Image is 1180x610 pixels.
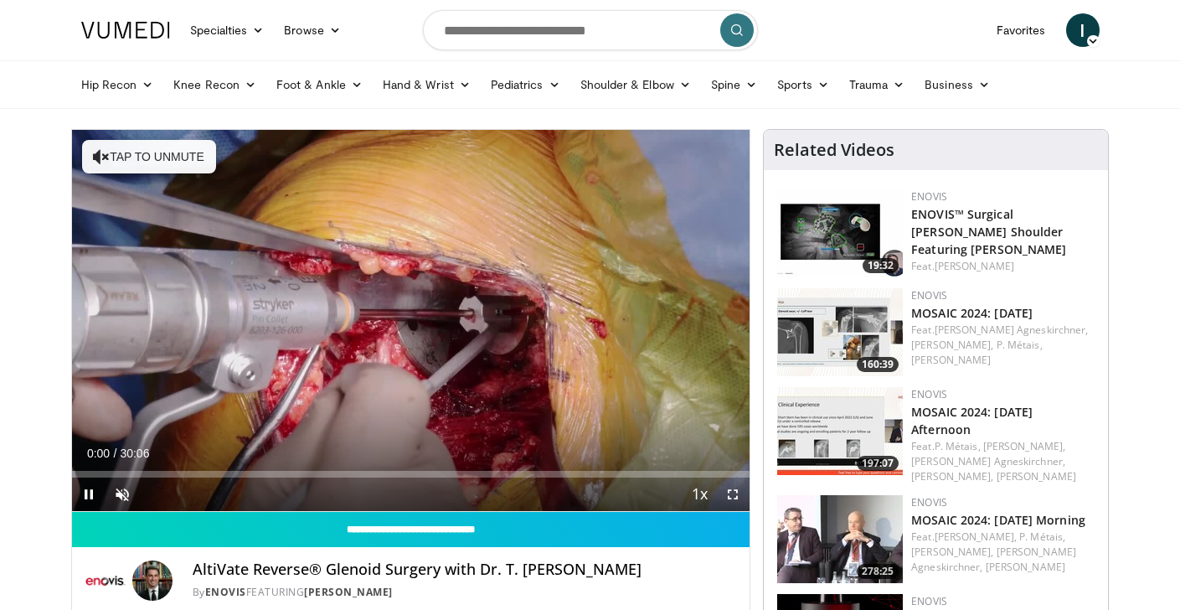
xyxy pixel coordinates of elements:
[205,585,246,599] a: Enovis
[193,561,737,579] h4: AltiVate Reverse® Glenoid Surgery with Dr. T. [PERSON_NAME]
[911,512,1085,528] a: MOSAIC 2024: [DATE] Morning
[839,68,915,101] a: Trauma
[82,140,216,173] button: Tap to unmute
[72,130,750,512] video-js: Video Player
[106,478,139,511] button: Unmute
[911,305,1033,321] a: MOSAIC 2024: [DATE]
[777,387,903,475] img: ab2533bc-3f62-42da-b4f5-abec086ce4de.150x105_q85_crop-smart_upscale.jpg
[935,530,1017,544] a: [PERSON_NAME],
[701,68,767,101] a: Spine
[911,288,947,302] a: Enovis
[911,353,991,367] a: [PERSON_NAME]
[911,387,947,401] a: Enovis
[373,68,481,101] a: Hand & Wrist
[911,259,1095,274] div: Feat.
[986,560,1065,574] a: [PERSON_NAME]
[570,68,701,101] a: Shoulder & Elbow
[274,13,351,47] a: Browse
[911,469,993,483] a: [PERSON_NAME],
[774,140,894,160] h4: Related Videos
[481,68,570,101] a: Pediatrics
[857,456,899,471] span: 197:07
[1066,13,1100,47] a: I
[777,495,903,583] img: 5461eadd-f547-40e8-b3ef-9b1f03cde6d9.150x105_q85_crop-smart_upscale.jpg
[911,454,1065,468] a: [PERSON_NAME] Agneskirchner,
[911,323,1095,368] div: Feat.
[915,68,1000,101] a: Business
[911,545,1076,574] a: [PERSON_NAME] Agneskirchner,
[716,478,750,511] button: Fullscreen
[857,357,899,372] span: 160:39
[911,404,1033,437] a: MOSAIC 2024: [DATE] Afternoon
[193,585,737,600] div: By FEATURING
[777,189,903,277] a: 19:32
[997,469,1076,483] a: [PERSON_NAME]
[935,439,981,453] a: P. Métais,
[935,323,1089,337] a: [PERSON_NAME] Agneskirchner,
[911,206,1066,257] a: ENOVIS™ Surgical [PERSON_NAME] Shoulder Featuring [PERSON_NAME]
[777,189,903,277] img: 2ad7c594-bc97-4eec-b953-5c16cbfed455.150x105_q85_crop-smart_upscale.jpg
[987,13,1056,47] a: Favorites
[87,447,110,460] span: 0:00
[132,561,173,601] img: Avatar
[423,10,758,50] input: Search topics, interventions
[777,288,903,376] a: 160:39
[163,68,266,101] a: Knee Recon
[911,338,993,352] a: [PERSON_NAME],
[71,68,164,101] a: Hip Recon
[683,478,716,511] button: Playback Rate
[304,585,393,599] a: [PERSON_NAME]
[983,439,1065,453] a: [PERSON_NAME],
[767,68,839,101] a: Sports
[911,189,947,204] a: Enovis
[81,22,170,39] img: VuMedi Logo
[72,478,106,511] button: Pause
[935,259,1014,273] a: [PERSON_NAME]
[777,387,903,475] a: 197:07
[911,530,1095,575] div: Feat.
[777,495,903,583] a: 278:25
[863,258,899,273] span: 19:32
[114,447,117,460] span: /
[911,545,993,559] a: [PERSON_NAME],
[777,288,903,376] img: 231f7356-6f30-4db6-9706-d4150743ceaf.150x105_q85_crop-smart_upscale.jpg
[180,13,275,47] a: Specialties
[266,68,373,101] a: Foot & Ankle
[85,561,126,601] img: Enovis
[857,564,899,579] span: 278:25
[1019,530,1065,544] a: P. Métais,
[120,447,149,460] span: 30:06
[911,594,947,608] a: Enovis
[72,471,750,478] div: Progress Bar
[911,495,947,509] a: Enovis
[911,439,1095,484] div: Feat.
[997,338,1043,352] a: P. Métais,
